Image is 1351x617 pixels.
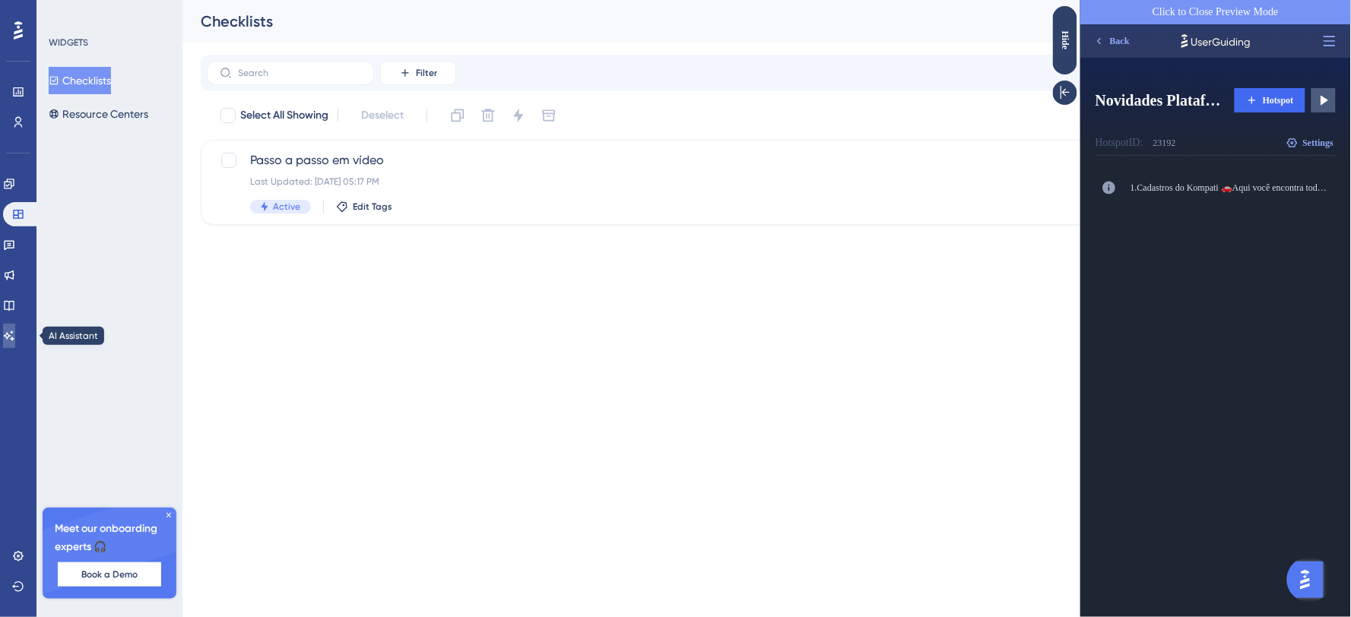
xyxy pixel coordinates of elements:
span: Add a button to this hotspot that will not show the hotspot again to the user who clicks it. [18,8,193,32]
div: Last Updated: [DATE] 05:17 PM [250,176,1162,188]
input: Search [238,68,361,78]
button: Filter [380,61,456,85]
div: WIDGETS [49,36,88,49]
div: Hotspot ID: [15,134,63,152]
span: Passo a passo em vídeo [250,151,1162,169]
span: Settings [223,137,254,149]
button: Edit Tags [336,201,392,213]
button: Resource Centers [49,100,148,128]
span: Book a Demo [81,568,138,581]
div: 23192 [73,137,96,149]
iframe: UserGuiding AI Assistant Launcher [1287,557,1333,603]
span: Active [273,201,300,213]
span: Meet our onboarding experts 🎧 [55,520,164,556]
span: Filter [416,67,437,79]
div: Checklists [201,11,1070,32]
button: Back [6,29,56,53]
span: Select All Showing [240,106,328,125]
button: Book a Demo [58,562,161,587]
span: Novidades Plataforma [15,90,142,111]
span: Hotspot [182,94,214,106]
span: Edit Tags [353,201,392,213]
span: Deselect [361,106,404,125]
button: Deselect [347,102,417,129]
button: Hotspot [154,88,225,112]
button: Settings [204,131,255,155]
span: 1. Cadastros do Kompati 🚗Aqui você encontra todos os produtos que já possuem compatibilidade, ima... [50,182,249,194]
button: Checklists [49,67,111,94]
span: Back [30,35,49,47]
